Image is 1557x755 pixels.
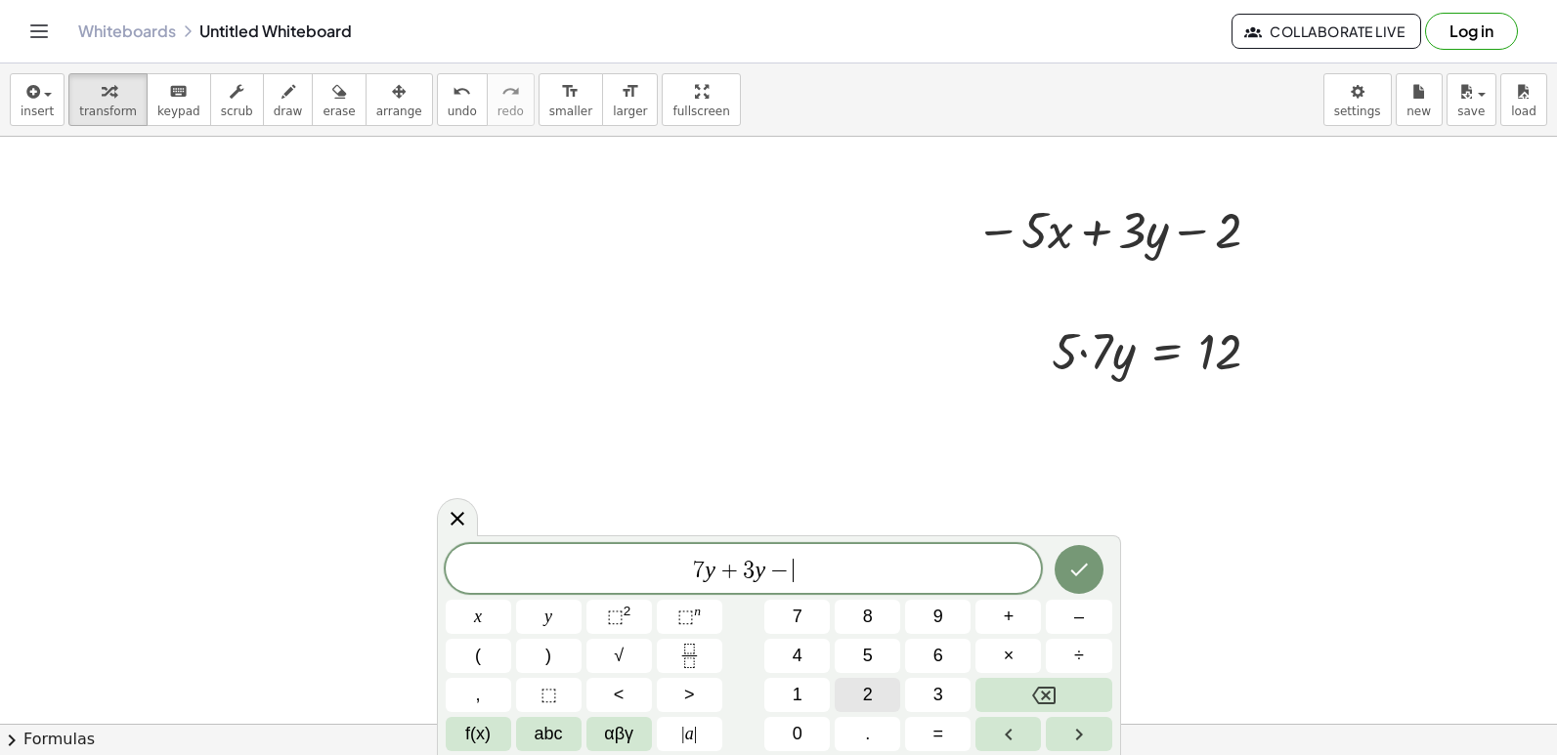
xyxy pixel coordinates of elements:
button: 1 [764,678,830,712]
button: Functions [446,717,511,751]
button: y [516,600,582,634]
span: 9 [933,604,943,630]
span: abc [535,721,563,747]
button: Toggle navigation [23,16,55,47]
span: 8 [863,604,873,630]
span: × [1004,643,1015,669]
span: 7 [793,604,802,630]
i: format_size [621,80,639,104]
button: x [446,600,511,634]
button: 4 [764,639,830,673]
i: redo [501,80,520,104]
button: new [1396,73,1443,126]
span: ​ [793,559,794,582]
button: Done [1055,545,1103,594]
span: | [681,724,685,743]
span: 3 [933,682,943,708]
var: y [755,557,765,582]
span: settings [1334,105,1381,118]
span: save [1457,105,1485,118]
span: ÷ [1074,643,1084,669]
span: draw [274,105,303,118]
span: > [684,682,695,708]
button: 6 [905,639,971,673]
span: 2 [863,682,873,708]
button: Minus [1046,600,1111,634]
button: Divide [1046,639,1111,673]
button: Placeholder [516,678,582,712]
span: 6 [933,643,943,669]
button: settings [1323,73,1392,126]
button: 7 [764,600,830,634]
button: keyboardkeypad [147,73,211,126]
span: 5 [863,643,873,669]
span: < [614,682,625,708]
button: save [1447,73,1496,126]
i: format_size [561,80,580,104]
button: Greater than [657,678,722,712]
span: f(x) [465,721,491,747]
button: Superscript [657,600,722,634]
span: y [544,604,552,630]
span: + [715,559,744,582]
span: larger [613,105,647,118]
span: + [1004,604,1015,630]
span: insert [21,105,54,118]
span: . [865,721,870,747]
button: insert [10,73,65,126]
span: arrange [376,105,422,118]
button: redoredo [487,73,535,126]
span: 3 [743,559,755,582]
button: undoundo [437,73,488,126]
sup: 2 [624,604,631,618]
span: redo [497,105,524,118]
span: scrub [221,105,253,118]
button: Fraction [657,639,722,673]
button: 5 [835,639,900,673]
span: erase [323,105,355,118]
button: Greek alphabet [586,717,652,751]
button: Plus [975,600,1041,634]
span: − [765,559,794,582]
span: 4 [793,643,802,669]
button: Less than [586,678,652,712]
span: transform [79,105,137,118]
button: Absolute value [657,717,722,751]
button: Alphabet [516,717,582,751]
span: new [1406,105,1431,118]
span: ⬚ [541,682,557,708]
span: ⬚ [677,607,694,626]
span: = [933,721,944,747]
button: Left arrow [975,717,1041,751]
button: scrub [210,73,264,126]
span: 7 [693,559,705,582]
button: draw [263,73,314,126]
button: arrange [366,73,433,126]
span: αβγ [604,721,633,747]
var: y [705,557,715,582]
span: fullscreen [672,105,729,118]
button: Times [975,639,1041,673]
span: x [474,604,482,630]
span: smaller [549,105,592,118]
button: format_sizesmaller [539,73,603,126]
span: keypad [157,105,200,118]
button: load [1500,73,1547,126]
span: √ [614,643,624,669]
i: undo [453,80,471,104]
button: Right arrow [1046,717,1111,751]
button: 8 [835,600,900,634]
button: Collaborate Live [1232,14,1421,49]
span: Collaborate Live [1248,22,1405,40]
button: fullscreen [662,73,740,126]
span: 0 [793,721,802,747]
button: Equals [905,717,971,751]
span: , [476,682,481,708]
button: Backspace [975,678,1111,712]
span: undo [448,105,477,118]
button: format_sizelarger [602,73,658,126]
button: transform [68,73,148,126]
button: ( [446,639,511,673]
button: 0 [764,717,830,751]
button: , [446,678,511,712]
